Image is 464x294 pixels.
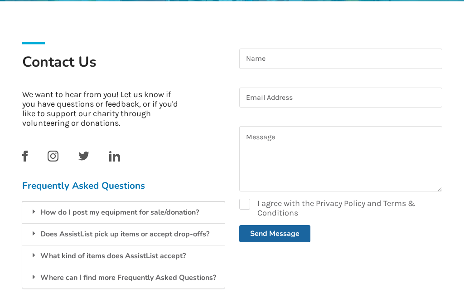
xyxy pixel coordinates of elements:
div: What kind of items does AssistList accept? [22,245,225,267]
img: twitter_link [78,152,89,161]
div: Does AssistList pick up items or accept drop-offs? [22,223,225,245]
h1: Contact Us [22,53,225,83]
p: We want to hear from you! Let us know if you have questions or feedback, or if you'd like to supp... [22,90,184,128]
input: Email Address [239,88,442,108]
h3: Frequently Asked Questions [22,180,225,191]
div: Where can I find more Frequently Asked Questions? [22,267,225,289]
input: Name [239,49,442,69]
label: I agree with the Privacy Policy and Terms & Conditions [239,199,442,218]
img: instagram_link [48,151,58,162]
img: facebook_link [22,151,28,162]
button: Send Message [239,225,310,242]
div: How do I post my equipment for sale/donation? [22,201,225,223]
img: linkedin_link [109,151,120,162]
